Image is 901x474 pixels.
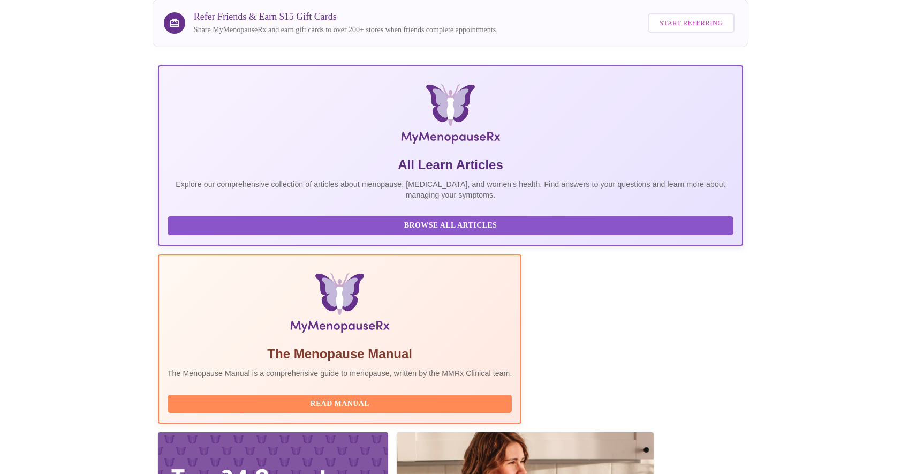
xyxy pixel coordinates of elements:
a: Read Manual [168,398,515,408]
img: MyMenopauseRx Logo [255,84,646,148]
button: Browse All Articles [168,216,733,235]
img: Menopause Manual [222,273,457,337]
span: Read Manual [178,397,502,411]
span: Start Referring [660,17,723,29]
p: Share MyMenopauseRx and earn gift cards to over 200+ stores when friends complete appointments [194,25,496,35]
span: Browse All Articles [178,219,723,232]
h3: Refer Friends & Earn $15 Gift Cards [194,11,496,22]
h5: The Menopause Manual [168,345,512,363]
h5: All Learn Articles [168,156,733,174]
button: Read Manual [168,395,512,413]
a: Start Referring [645,8,737,39]
a: Browse All Articles [168,220,736,229]
button: Start Referring [648,13,735,33]
p: Explore our comprehensive collection of articles about menopause, [MEDICAL_DATA], and women's hea... [168,179,733,200]
p: The Menopause Manual is a comprehensive guide to menopause, written by the MMRx Clinical team. [168,368,512,379]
